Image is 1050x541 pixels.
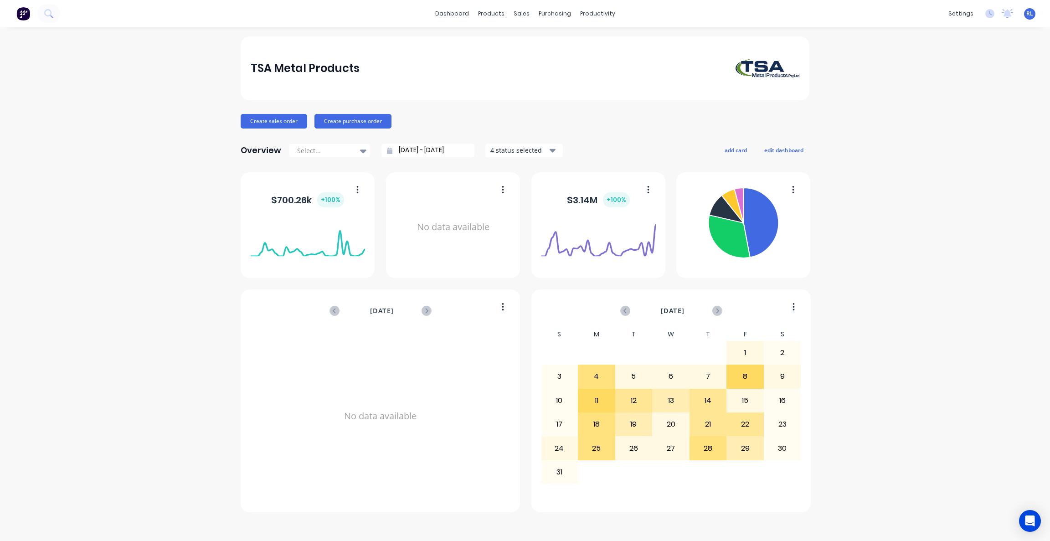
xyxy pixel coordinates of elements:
[534,7,576,21] div: purchasing
[616,389,652,412] div: 12
[719,144,753,156] button: add card
[241,141,281,160] div: Overview
[603,192,630,207] div: + 100 %
[690,365,726,388] div: 7
[758,144,809,156] button: edit dashboard
[764,328,801,341] div: S
[271,192,344,207] div: $ 700.26k
[578,365,615,388] div: 4
[431,7,474,21] a: dashboard
[661,306,685,316] span: [DATE]
[690,437,726,459] div: 28
[727,341,763,364] div: 1
[16,7,30,21] img: Factory
[690,389,726,412] div: 14
[764,341,801,364] div: 2
[317,192,344,207] div: + 100 %
[653,365,689,388] div: 6
[578,437,615,459] div: 25
[616,437,652,459] div: 26
[251,59,360,77] div: TSA Metal Products
[567,192,630,207] div: $ 3.14M
[727,365,763,388] div: 8
[578,328,615,341] div: M
[764,413,801,436] div: 23
[314,114,391,129] button: Create purchase order
[616,413,652,436] div: 19
[653,413,689,436] div: 20
[652,328,690,341] div: W
[944,7,978,21] div: settings
[490,145,548,155] div: 4 status selected
[541,365,578,388] div: 3
[251,328,510,505] div: No data available
[509,7,534,21] div: sales
[653,389,689,412] div: 13
[616,365,652,388] div: 5
[764,365,801,388] div: 9
[764,437,801,459] div: 30
[727,413,763,436] div: 22
[1019,510,1041,532] div: Open Intercom Messenger
[370,306,394,316] span: [DATE]
[615,328,653,341] div: T
[541,389,578,412] div: 10
[241,114,307,129] button: Create sales order
[541,437,578,459] div: 24
[690,328,727,341] div: T
[541,461,578,484] div: 31
[726,328,764,341] div: F
[474,7,509,21] div: products
[764,389,801,412] div: 16
[736,59,799,78] img: TSA Metal Products
[578,389,615,412] div: 11
[578,413,615,436] div: 18
[541,328,578,341] div: S
[653,437,689,459] div: 27
[541,413,578,436] div: 17
[727,437,763,459] div: 29
[727,389,763,412] div: 15
[1026,10,1033,18] span: RL
[485,144,563,157] button: 4 status selected
[396,184,510,270] div: No data available
[690,413,726,436] div: 21
[576,7,620,21] div: productivity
